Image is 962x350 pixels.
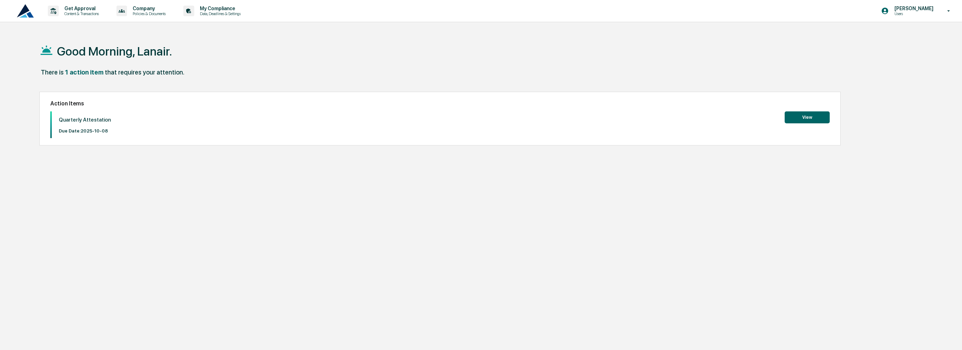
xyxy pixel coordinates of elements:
a: View [785,114,830,120]
div: There is [41,69,64,76]
h1: Good Morning, Lanair. [57,44,172,58]
p: My Compliance [194,6,244,11]
h2: Action Items [50,100,830,107]
p: Quarterly Attestation [59,117,111,123]
img: logo [17,4,34,18]
div: that requires your attention. [105,69,184,76]
p: Get Approval [59,6,102,11]
p: [PERSON_NAME] [889,6,937,11]
p: Data, Deadlines & Settings [194,11,244,16]
p: Policies & Documents [127,11,169,16]
button: View [785,111,830,123]
p: Content & Transactions [59,11,102,16]
p: Due Date: 2025-10-08 [59,128,111,134]
div: 1 action item [65,69,103,76]
p: Users [889,11,937,16]
p: Company [127,6,169,11]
